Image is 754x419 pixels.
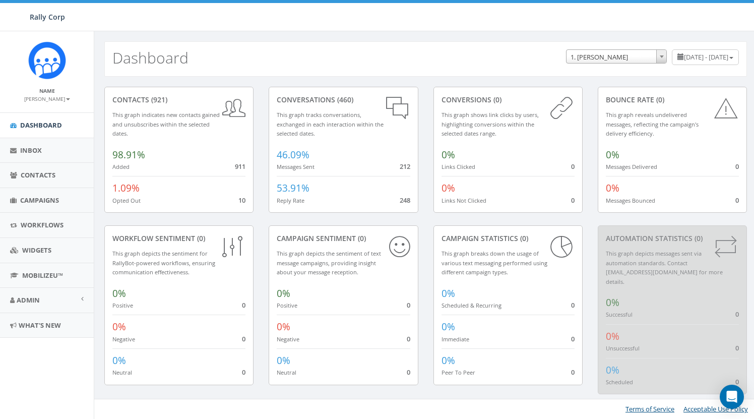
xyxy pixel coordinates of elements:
[571,196,575,205] span: 0
[606,111,699,137] small: This graph reveals undelivered messages, reflecting the campaign's delivery efficiency.
[112,111,220,137] small: This graph indicates new contacts gained and unsubscribes within the selected dates.
[442,335,469,343] small: Immediate
[571,334,575,343] span: 0
[112,163,130,170] small: Added
[735,196,739,205] span: 0
[277,287,290,300] span: 0%
[235,162,245,171] span: 911
[21,220,64,229] span: Workflows
[112,335,135,343] small: Negative
[22,246,51,255] span: Widgets
[606,364,619,377] span: 0%
[112,233,245,244] div: Workflow Sentiment
[20,121,62,130] span: Dashboard
[567,50,666,64] span: 1. James Martin
[277,250,381,276] small: This graph depicts the sentiment of text message campaigns, providing insight about your message ...
[277,197,304,204] small: Reply Rate
[277,354,290,367] span: 0%
[606,95,739,105] div: Bounce Rate
[39,87,55,94] small: Name
[442,148,455,161] span: 0%
[606,163,657,170] small: Messages Delivered
[277,95,410,105] div: conversations
[112,95,245,105] div: contacts
[112,250,215,276] small: This graph depicts the sentiment for RallyBot-powered workflows, ensuring communication effective...
[518,233,528,243] span: (0)
[277,163,315,170] small: Messages Sent
[17,295,40,305] span: Admin
[442,320,455,333] span: 0%
[491,95,501,104] span: (0)
[112,182,140,195] span: 1.09%
[21,170,55,179] span: Contacts
[442,354,455,367] span: 0%
[112,287,126,300] span: 0%
[442,197,486,204] small: Links Not Clicked
[112,148,145,161] span: 98.91%
[242,334,245,343] span: 0
[683,404,748,413] a: Acceptable Use Policy
[606,148,619,161] span: 0%
[566,49,667,64] span: 1. James Martin
[242,301,245,310] span: 0
[407,368,410,377] span: 0
[606,311,633,318] small: Successful
[571,301,575,310] span: 0
[606,182,619,195] span: 0%
[112,369,132,376] small: Neutral
[442,250,547,276] small: This graph breaks down the usage of various text messaging performed using different campaign types.
[28,41,66,79] img: Icon_1.png
[606,250,723,285] small: This graph depicts messages sent via automation standards. Contact [EMAIL_ADDRESS][DOMAIN_NAME] f...
[571,162,575,171] span: 0
[606,197,655,204] small: Messages Bounced
[442,302,501,309] small: Scheduled & Recurring
[735,310,739,319] span: 0
[277,148,309,161] span: 46.09%
[24,95,70,102] small: [PERSON_NAME]
[625,404,674,413] a: Terms of Service
[277,182,309,195] span: 53.91%
[242,368,245,377] span: 0
[606,296,619,309] span: 0%
[735,343,739,352] span: 0
[442,369,475,376] small: Peer To Peer
[277,302,297,309] small: Positive
[720,385,744,409] div: Open Intercom Messenger
[684,52,728,62] span: [DATE] - [DATE]
[277,233,410,244] div: Campaign Sentiment
[112,302,133,309] small: Positive
[238,196,245,205] span: 10
[19,321,61,330] span: What's New
[735,162,739,171] span: 0
[20,146,42,155] span: Inbox
[112,320,126,333] span: 0%
[606,378,633,386] small: Scheduled
[606,233,739,244] div: Automation Statistics
[407,334,410,343] span: 0
[571,368,575,377] span: 0
[356,233,366,243] span: (0)
[442,233,575,244] div: Campaign Statistics
[22,271,63,280] span: MobilizeU™
[400,196,410,205] span: 248
[442,287,455,300] span: 0%
[606,344,640,352] small: Unsuccessful
[112,197,141,204] small: Opted Out
[195,233,205,243] span: (0)
[277,335,299,343] small: Negative
[277,369,296,376] small: Neutral
[335,95,353,104] span: (460)
[735,377,739,386] span: 0
[277,320,290,333] span: 0%
[20,196,59,205] span: Campaigns
[277,111,384,137] small: This graph tracks conversations, exchanged in each interaction within the selected dates.
[693,233,703,243] span: (0)
[442,95,575,105] div: conversions
[24,94,70,103] a: [PERSON_NAME]
[400,162,410,171] span: 212
[149,95,167,104] span: (921)
[407,301,410,310] span: 0
[442,182,455,195] span: 0%
[442,163,475,170] small: Links Clicked
[30,12,65,22] span: Rally Corp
